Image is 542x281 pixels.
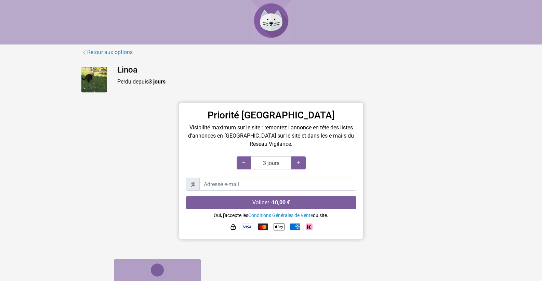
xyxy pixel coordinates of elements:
[248,213,313,218] a: Conditions Générales de Vente
[186,196,356,209] button: Valider ·10,00 €
[186,110,356,121] h3: Priorité [GEOGRAPHIC_DATA]
[199,178,356,191] input: Adresse e-mail
[306,223,313,230] img: Klarna
[117,78,461,86] p: Perdu depuis
[258,223,268,230] img: Mastercard
[186,178,200,191] span: @
[117,65,461,75] h4: Linoa
[186,124,356,148] p: Visibilité maximum sur le site : remontez l'annonce en tête des listes d'annonces en [GEOGRAPHIC_...
[149,78,166,85] strong: 3 jours
[214,213,328,218] small: Oui, j'accepte les du site.
[290,223,300,230] img: American Express
[81,48,133,57] a: Retour aux options
[242,223,252,230] img: Visa
[272,199,290,206] strong: 10,00 €
[230,223,237,230] img: HTTPS : paiement sécurisé
[274,221,285,232] img: Apple Pay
